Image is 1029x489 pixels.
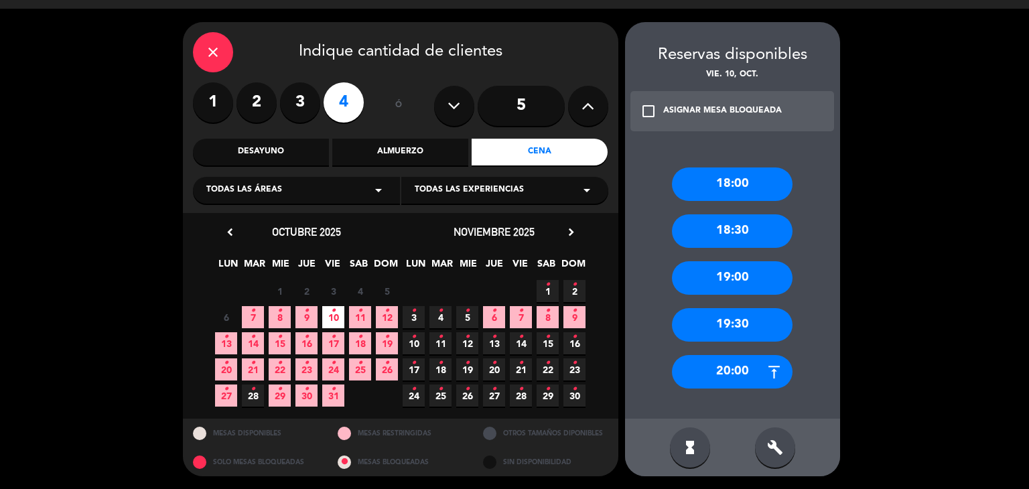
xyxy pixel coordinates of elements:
i: • [438,378,443,400]
i: • [277,352,282,374]
div: vie. 10, oct. [625,68,840,82]
span: 2 [563,280,586,302]
span: JUE [483,256,505,278]
span: MIE [269,256,291,278]
label: 1 [193,82,233,123]
i: • [411,352,416,374]
i: • [438,326,443,348]
span: DOM [561,256,584,278]
i: • [545,378,550,400]
i: • [224,378,228,400]
span: 22 [537,358,559,380]
span: 15 [537,332,559,354]
span: octubre 2025 [272,225,341,238]
span: Todas las experiencias [415,184,524,197]
i: • [224,326,228,348]
span: 23 [295,358,318,380]
i: • [572,274,577,295]
span: 18 [349,332,371,354]
div: Cena [472,139,608,165]
span: Todas las áreas [206,184,282,197]
i: • [545,326,550,348]
i: • [358,300,362,322]
i: • [385,300,389,322]
i: • [411,326,416,348]
i: • [304,300,309,322]
i: • [465,300,470,322]
span: 20 [483,358,505,380]
i: • [277,378,282,400]
div: OTROS TAMAÑOS DIPONIBLES [473,419,618,447]
span: JUE [295,256,318,278]
span: MAR [243,256,265,278]
span: 10 [403,332,425,354]
i: • [492,326,496,348]
i: • [358,326,362,348]
div: MESAS RESTRINGIDAS [328,419,473,447]
span: 30 [295,385,318,407]
i: • [465,326,470,348]
span: 13 [215,332,237,354]
span: LUN [217,256,239,278]
span: LUN [405,256,427,278]
i: • [385,352,389,374]
i: • [465,352,470,374]
span: 26 [456,385,478,407]
i: • [545,352,550,374]
div: MESAS BLOQUEADAS [328,447,473,476]
span: 5 [456,306,478,328]
i: • [519,326,523,348]
div: MESAS DISPONIBLES [183,419,328,447]
i: • [572,326,577,348]
span: 27 [483,385,505,407]
i: chevron_left [223,225,237,239]
i: • [358,352,362,374]
span: 17 [403,358,425,380]
div: Desayuno [193,139,329,165]
span: 5 [376,280,398,302]
span: 13 [483,332,505,354]
span: 6 [215,306,237,328]
span: 11 [429,332,452,354]
span: 3 [403,306,425,328]
i: close [205,44,221,60]
i: • [572,300,577,322]
span: 12 [376,306,398,328]
span: 24 [322,358,344,380]
label: 4 [324,82,364,123]
i: • [251,300,255,322]
span: 28 [510,385,532,407]
span: VIE [322,256,344,278]
span: 14 [510,332,532,354]
i: • [572,352,577,374]
span: 6 [483,306,505,328]
span: 29 [537,385,559,407]
i: • [331,326,336,348]
span: 26 [376,358,398,380]
i: • [251,326,255,348]
span: 25 [429,385,452,407]
span: noviembre 2025 [454,225,535,238]
span: 9 [563,306,586,328]
i: • [572,378,577,400]
span: 29 [269,385,291,407]
div: SOLO MESAS BLOQUEADAS [183,447,328,476]
span: 4 [429,306,452,328]
span: 18 [429,358,452,380]
i: hourglass_full [682,439,698,456]
span: 7 [242,306,264,328]
i: • [492,378,496,400]
i: • [438,300,443,322]
i: • [251,378,255,400]
i: • [331,378,336,400]
span: 9 [295,306,318,328]
div: 18:30 [672,214,793,248]
span: 4 [349,280,371,302]
div: 19:00 [672,261,793,295]
label: 2 [236,82,277,123]
span: 30 [563,385,586,407]
span: 10 [322,306,344,328]
div: ó [377,82,421,129]
i: • [304,352,309,374]
i: build [767,439,783,456]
